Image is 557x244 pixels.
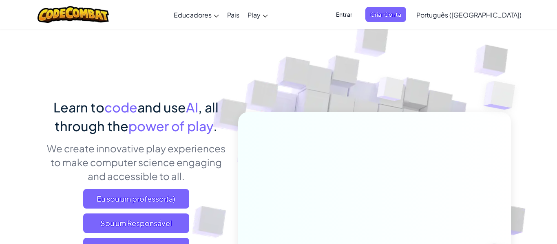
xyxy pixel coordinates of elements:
[365,7,406,22] button: Criar Conta
[362,61,420,121] img: Overlap cubes
[53,99,104,115] span: Learn to
[137,99,186,115] span: and use
[412,4,526,26] a: Português ([GEOGRAPHIC_DATA])
[170,4,223,26] a: Educadores
[174,11,212,19] span: Educadores
[38,6,109,23] img: CodeCombat logo
[248,11,261,19] span: Play
[83,213,189,233] a: Sou um Responsável
[213,118,217,134] span: .
[104,99,137,115] span: code
[83,189,189,209] a: Eu sou um professor(a)
[467,61,538,130] img: Overlap cubes
[243,4,272,26] a: Play
[223,4,243,26] a: Pais
[331,7,357,22] button: Entrar
[46,141,226,183] p: We create innovative play experiences to make computer science engaging and accessible to all.
[186,99,198,115] span: AI
[416,11,522,19] span: Português ([GEOGRAPHIC_DATA])
[128,118,213,134] span: power of play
